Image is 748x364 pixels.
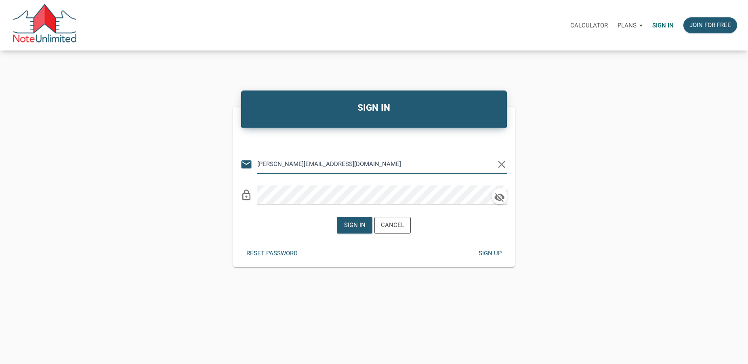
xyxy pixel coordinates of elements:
[240,158,252,170] i: email
[246,249,298,258] div: Reset password
[570,22,608,29] p: Calculator
[337,217,372,234] button: Sign in
[240,246,304,261] button: Reset password
[374,217,411,234] button: Cancel
[565,13,613,38] a: Calculator
[344,221,366,230] div: Sign in
[472,246,508,261] button: Sign up
[478,249,501,258] div: Sign up
[496,158,508,170] i: clear
[247,101,501,115] h4: SIGN IN
[613,13,647,38] button: Plans
[12,4,77,46] img: NoteUnlimited
[618,22,637,29] p: Plans
[647,13,679,38] a: Sign in
[652,22,674,29] p: Sign in
[381,221,404,230] div: Cancel
[679,13,742,38] a: Join for free
[240,189,252,201] i: lock_outline
[683,17,737,33] button: Join for free
[689,21,731,30] div: Join for free
[257,155,495,173] input: Email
